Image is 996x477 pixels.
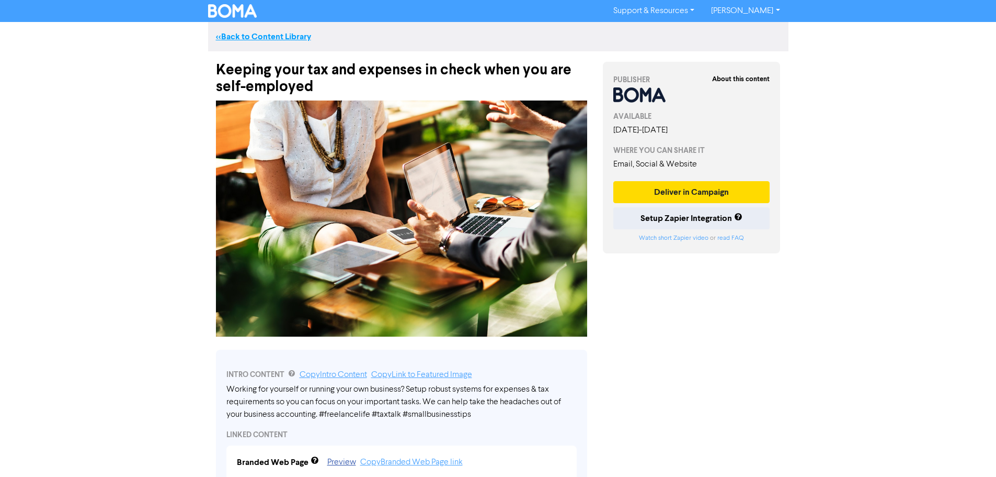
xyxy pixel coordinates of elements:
div: Working for yourself or running your own business? Setup robust systems for expenses & tax requir... [226,383,577,421]
div: PUBLISHER [613,74,770,85]
div: or [613,234,770,243]
iframe: Chat Widget [944,427,996,477]
a: Preview [327,458,356,467]
div: [DATE] - [DATE] [613,124,770,137]
div: LINKED CONTENT [226,429,577,440]
a: Support & Resources [605,3,703,19]
div: INTRO CONTENT [226,369,577,381]
a: Watch short Zapier video [639,235,708,241]
a: <<Back to Content Library [216,31,311,42]
div: Keeping your tax and expenses in check when you are self-employed [216,51,587,95]
div: Email, Social & Website [613,158,770,171]
div: WHERE YOU CAN SHARE IT [613,145,770,156]
a: Copy Branded Web Page link [360,458,463,467]
a: Copy Link to Featured Image [371,371,472,379]
button: Deliver in Campaign [613,181,770,203]
a: Copy Intro Content [300,371,367,379]
a: [PERSON_NAME] [703,3,788,19]
div: AVAILABLE [613,111,770,122]
a: read FAQ [717,235,743,241]
div: Branded Web Page [237,456,308,469]
img: BOMA Logo [208,4,257,18]
button: Setup Zapier Integration [613,207,770,229]
strong: About this content [712,75,770,83]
